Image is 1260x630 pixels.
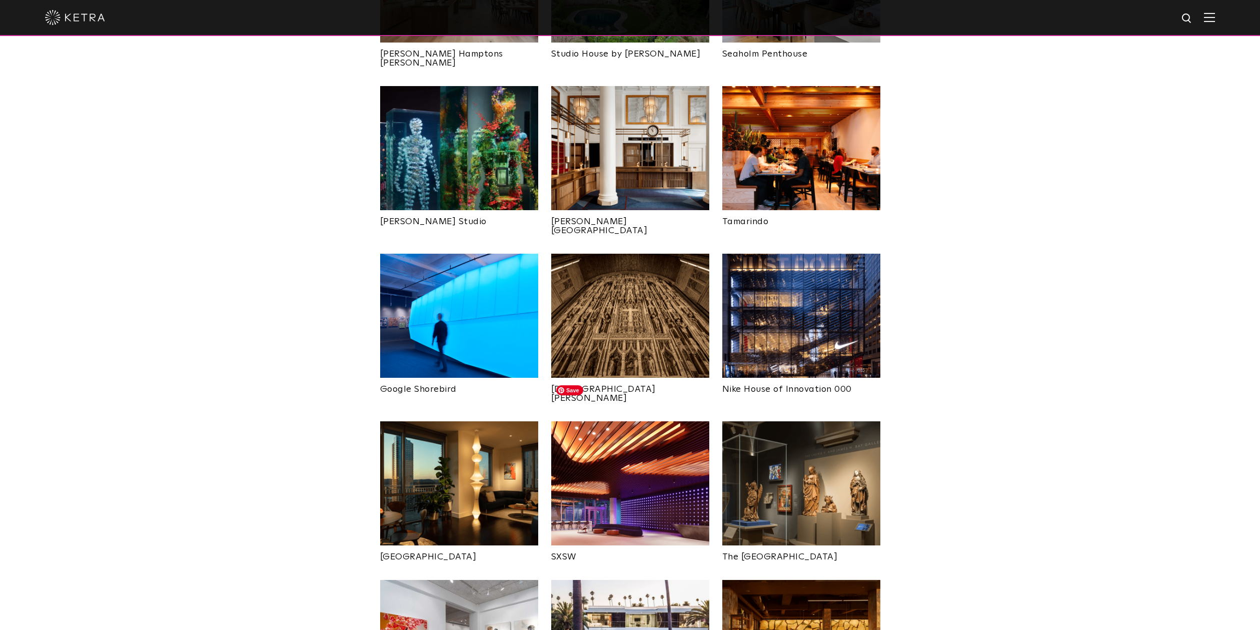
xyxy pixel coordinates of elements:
[380,86,538,210] img: Dustin_Yellin_Ketra_Web-03-1
[551,254,709,378] img: New-Project-Page-hero-(3x)_0010_MB20170216_St.Thomas_IMG_0465
[551,378,709,403] a: [DEMOGRAPHIC_DATA][PERSON_NAME]
[551,86,709,210] img: New-Project-Page-hero-(3x)_0027_0010_RiggsHotel_01_20_20_LARGE
[722,378,880,394] a: Nike House of Innovation 000
[380,43,538,68] a: [PERSON_NAME] Hamptons [PERSON_NAME]
[551,43,709,59] a: Studio House by [PERSON_NAME]
[722,43,880,59] a: Seaholm Penthouse
[722,421,880,545] img: New-Project-Page-hero-(3x)_0019_66708477_466895597428789_8185088725584995781_n
[380,378,538,394] a: Google Shorebird
[556,385,583,395] span: Save
[45,10,105,25] img: ketra-logo-2019-white
[380,254,538,378] img: New-Project-Page-hero-(3x)_0004_Shorebird-Campus_PhotoByBruceDamonte_11
[551,421,709,545] img: New-Project-Page-hero-(3x)_0018_Andrea_Calo_1686
[722,254,880,378] img: New-Project-Page-hero-(3x)_0000_Nike-DT-ProjectThumbnail
[722,86,880,210] img: New-Project-Page-hero-(3x)_0002_TamarindoRestaurant-0001-LizKuball-HighRes
[380,545,538,561] a: [GEOGRAPHIC_DATA]
[1181,13,1193,25] img: search icon
[1204,13,1215,22] img: Hamburger%20Nav.svg
[380,210,538,226] a: [PERSON_NAME] Studio
[551,545,709,561] a: SXSW
[722,210,880,226] a: Tamarindo
[380,421,538,545] img: New-Project-Page-hero-(3x)_0026_012-edit
[551,210,709,235] a: [PERSON_NAME][GEOGRAPHIC_DATA]
[722,545,880,561] a: The [GEOGRAPHIC_DATA]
